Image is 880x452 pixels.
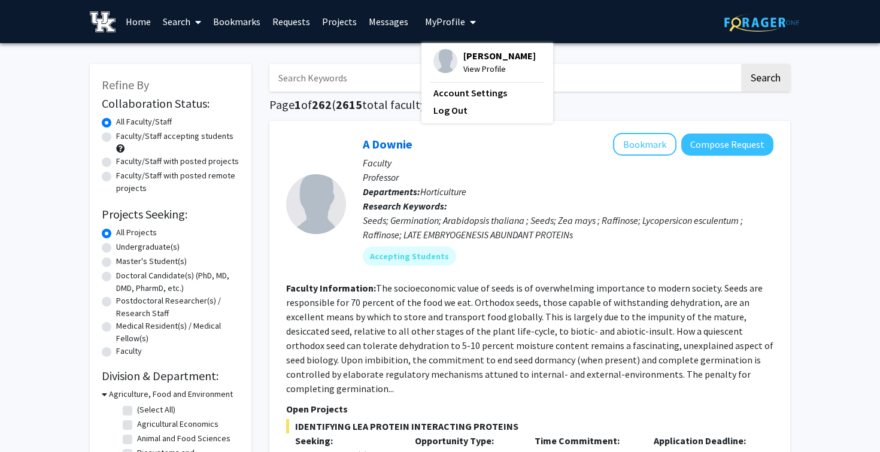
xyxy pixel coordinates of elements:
[463,62,536,75] span: View Profile
[116,226,157,239] label: All Projects
[116,241,180,253] label: Undergraduate(s)
[535,433,636,448] p: Time Commitment:
[9,398,51,443] iframe: Chat
[433,103,541,117] a: Log Out
[269,64,739,92] input: Search Keywords
[116,169,239,195] label: Faculty/Staff with posted remote projects
[116,116,172,128] label: All Faculty/Staff
[286,282,773,395] fg-read-more: The socioeconomic value of seeds is of overwhelming importance to modern society. Seeds are respo...
[363,156,773,170] p: Faculty
[463,49,536,62] span: [PERSON_NAME]
[415,433,517,448] p: Opportunity Type:
[724,13,799,32] img: ForagerOne Logo
[363,136,412,151] a: A Downie
[102,369,239,383] h2: Division & Department:
[741,64,790,92] button: Search
[336,97,362,112] span: 2615
[286,402,773,416] p: Open Projects
[116,255,187,268] label: Master's Student(s)
[137,418,219,430] label: Agricultural Economics
[266,1,316,43] a: Requests
[316,1,363,43] a: Projects
[116,320,239,345] label: Medical Resident(s) / Medical Fellow(s)
[102,96,239,111] h2: Collaboration Status:
[613,133,676,156] button: Add A Downie to Bookmarks
[116,269,239,295] label: Doctoral Candidate(s) (PhD, MD, DMD, PharmD, etc.)
[116,345,142,357] label: Faculty
[363,200,447,212] b: Research Keywords:
[109,388,233,401] h3: Agriculture, Food and Environment
[433,49,457,73] img: Profile Picture
[102,207,239,222] h2: Projects Seeking:
[654,433,755,448] p: Application Deadline:
[363,186,420,198] b: Departments:
[363,247,456,266] mat-chip: Accepting Students
[137,404,175,416] label: (Select All)
[295,433,397,448] p: Seeking:
[286,419,773,433] span: IDENTIFYING LEA PROTEIN INTERACTING PROTEINS
[312,97,332,112] span: 262
[295,97,301,112] span: 1
[681,134,773,156] button: Compose Request to A Downie
[425,16,465,28] span: My Profile
[90,11,116,32] img: University of Kentucky Logo
[207,1,266,43] a: Bookmarks
[137,432,230,445] label: Animal and Food Sciences
[363,1,414,43] a: Messages
[363,170,773,184] p: Professor
[157,1,207,43] a: Search
[116,155,239,168] label: Faculty/Staff with posted projects
[286,282,376,294] b: Faculty Information:
[433,49,536,75] div: Profile Picture[PERSON_NAME]View Profile
[420,186,466,198] span: Horticulture
[433,86,541,100] a: Account Settings
[116,130,233,142] label: Faculty/Staff accepting students
[102,77,149,92] span: Refine By
[363,213,773,242] div: Seeds; Germination; Arabidopsis thaliana ; Seeds; Zea mays ; Raffinose; Lycopersicon esculentum ;...
[269,98,790,112] h1: Page of ( total faculty/staff results)
[120,1,157,43] a: Home
[116,295,239,320] label: Postdoctoral Researcher(s) / Research Staff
